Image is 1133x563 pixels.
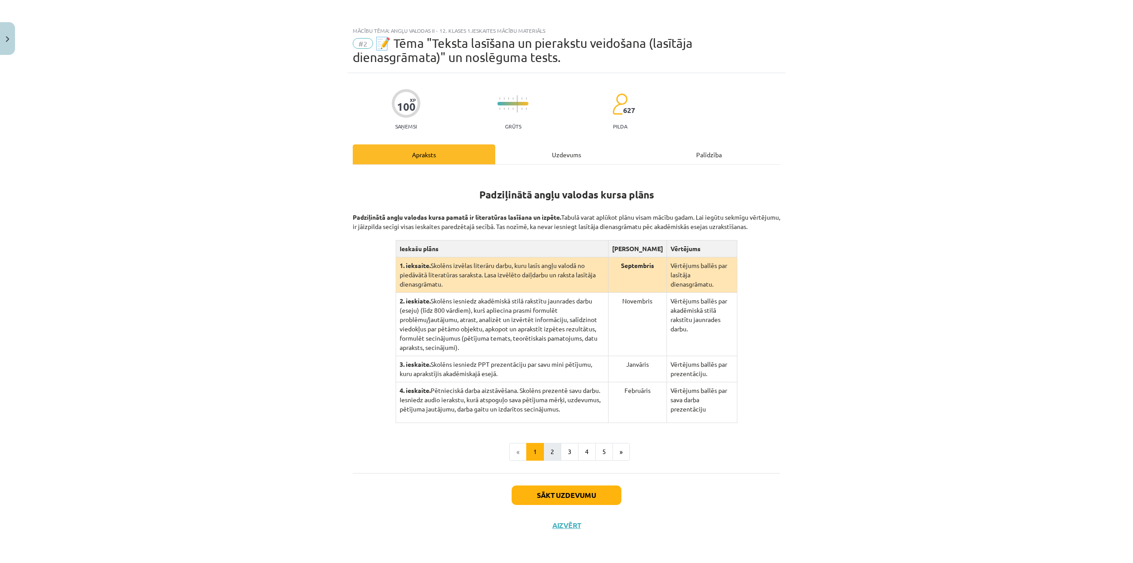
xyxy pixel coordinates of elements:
div: Palīdzība [638,144,780,164]
img: icon-long-line-d9ea69661e0d244f92f715978eff75569469978d946b2353a9bb055b3ed8787d.svg [517,95,518,113]
span: 📝 Tēma "Teksta lasīšana un pierakstu veidošana (lasītāja dienasgrāmata)" un noslēguma tests. [353,36,693,65]
button: 3 [561,443,578,461]
td: Vērtējums ballēs par sava darba prezentāciju [667,382,737,423]
img: icon-short-line-57e1e144782c952c97e751825c79c345078a6d821885a25fce030b3d8c18986b.svg [504,108,505,110]
td: Janvāris [608,356,667,382]
td: Skolēns izvēlas literāru darbu, kuru lasīs angļu valodā no piedāvātā literatūras saraksta. Lasa i... [396,257,608,293]
div: Uzdevums [495,144,638,164]
td: Vērtējums ballēs par prezentāciju. [667,356,737,382]
td: Vērtējums ballēs par akadēmiskā stilā rakstītu jaunrades darbu. [667,293,737,356]
button: 1 [526,443,544,461]
strong: 1. ieksaite. [400,261,431,269]
img: icon-close-lesson-0947bae3869378f0d4975bcd49f059093ad1ed9edebbc8119c70593378902aed.svg [6,36,9,42]
span: XP [410,97,416,102]
img: icon-short-line-57e1e144782c952c97e751825c79c345078a6d821885a25fce030b3d8c18986b.svg [521,108,522,110]
div: Apraksts [353,144,495,164]
img: icon-short-line-57e1e144782c952c97e751825c79c345078a6d821885a25fce030b3d8c18986b.svg [508,97,509,100]
span: #2 [353,38,373,49]
button: Aizvērt [550,521,583,530]
strong: Padziļinātā angļu valodas kursa pamatā ir literatūras lasīšana un izpēte. [353,213,561,221]
th: Vērtējums [667,241,737,257]
img: icon-short-line-57e1e144782c952c97e751825c79c345078a6d821885a25fce030b3d8c18986b.svg [508,108,509,110]
button: » [613,443,630,461]
button: Sākt uzdevumu [512,485,621,505]
td: Skolēns iesniedz PPT prezentāciju par savu mini pētījumu, kuru aprakstījis akadēmiskajā esejā. [396,356,608,382]
td: Skolēns iesniedz akadēmiskā stilā rakstītu jaunrades darbu (eseju) (līdz 800 vārdiem), kurš aplie... [396,293,608,356]
p: Tabulā varat aplūkot plānu visam mācību gadam. Lai iegūtu sekmīgu vērtējumu, ir jāizpilda secīgi ... [353,203,780,231]
nav: Page navigation example [353,443,780,461]
strong: Septembris [621,261,654,269]
span: 627 [623,106,635,114]
p: pilda [613,123,627,129]
td: Novembris [608,293,667,356]
div: Mācību tēma: Angļu valodas ii - 12. klases 1.ieskaites mācību materiāls [353,27,780,34]
img: icon-short-line-57e1e144782c952c97e751825c79c345078a6d821885a25fce030b3d8c18986b.svg [499,108,500,110]
strong: 4. ieskaite. [400,386,431,394]
p: Grūts [505,123,521,129]
img: icon-short-line-57e1e144782c952c97e751825c79c345078a6d821885a25fce030b3d8c18986b.svg [526,97,527,100]
img: icon-short-line-57e1e144782c952c97e751825c79c345078a6d821885a25fce030b3d8c18986b.svg [521,97,522,100]
p: Februāris [612,386,663,395]
img: students-c634bb4e5e11cddfef0936a35e636f08e4e9abd3cc4e673bd6f9a4125e45ecb1.svg [612,93,628,115]
img: icon-short-line-57e1e144782c952c97e751825c79c345078a6d821885a25fce030b3d8c18986b.svg [499,97,500,100]
img: icon-short-line-57e1e144782c952c97e751825c79c345078a6d821885a25fce030b3d8c18986b.svg [504,97,505,100]
button: 2 [543,443,561,461]
th: [PERSON_NAME] [608,241,667,257]
p: Saņemsi [392,123,420,129]
button: 5 [595,443,613,461]
div: 100 [397,101,416,113]
p: Pētnieciskā darba aizstāvēšana. Skolēns prezentē savu darbu. Iesniedz audio ierakstu, kurā atspog... [400,386,605,414]
strong: 2. ieskiate. [400,297,431,305]
strong: Padziļinātā angļu valodas kursa plāns [479,188,654,201]
td: Vērtējums ballēs par lasītāja dienasgrāmatu. [667,257,737,293]
button: 4 [578,443,596,461]
img: icon-short-line-57e1e144782c952c97e751825c79c345078a6d821885a25fce030b3d8c18986b.svg [526,108,527,110]
th: Ieskašu plāns [396,241,608,257]
strong: 3. ieskaite. [400,360,431,368]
